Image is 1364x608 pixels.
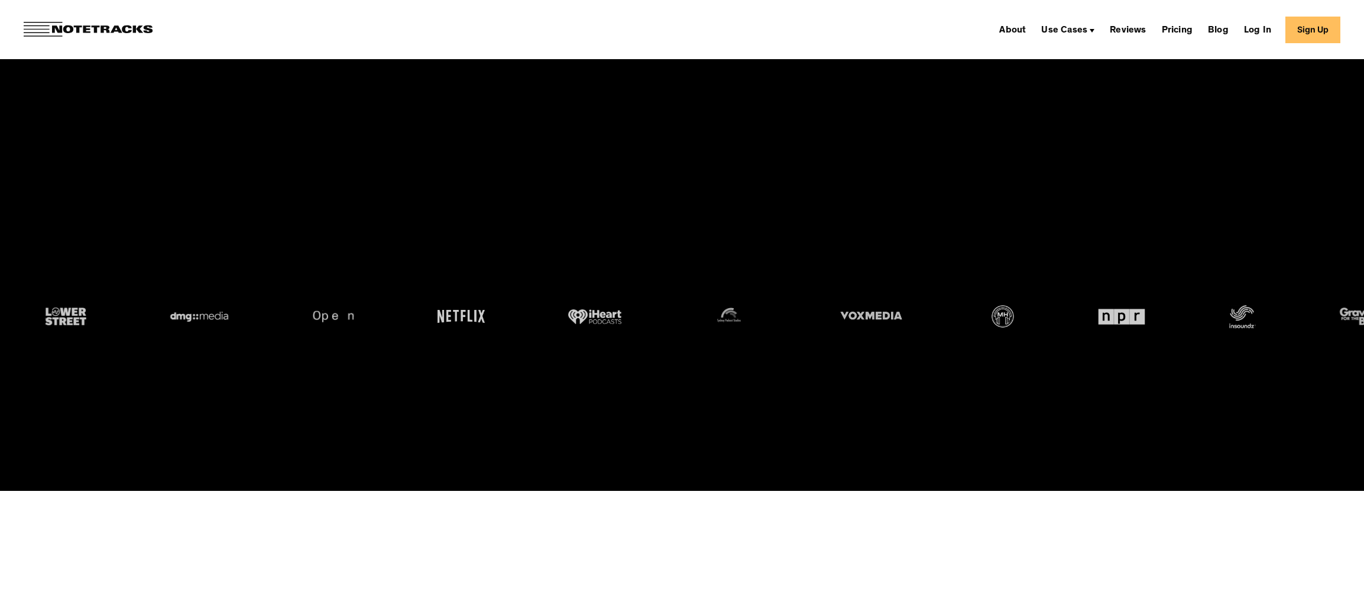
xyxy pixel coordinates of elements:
[1157,20,1197,39] a: Pricing
[1239,20,1276,39] a: Log In
[994,20,1031,39] a: About
[1105,20,1151,39] a: Reviews
[1041,26,1087,35] div: Use Cases
[1285,17,1340,43] a: Sign Up
[1203,20,1233,39] a: Blog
